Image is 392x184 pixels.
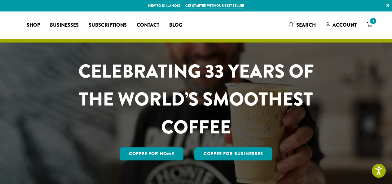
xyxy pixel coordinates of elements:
span: Businesses [50,21,79,29]
span: Search [296,21,316,29]
span: Blog [169,21,182,29]
span: Account [333,21,357,29]
h1: CELEBRATING 33 YEARS OF THE WORLD’S SMOOTHEST COFFEE [60,57,332,141]
a: Shop [22,20,45,30]
a: Get started with our best seller [185,3,244,8]
a: Coffee For Businesses [194,147,272,160]
span: Subscriptions [89,21,127,29]
span: Contact [137,21,159,29]
a: Search [284,20,321,30]
span: Shop [27,21,40,29]
span: 1 [369,17,377,25]
a: Coffee for Home [120,147,183,160]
